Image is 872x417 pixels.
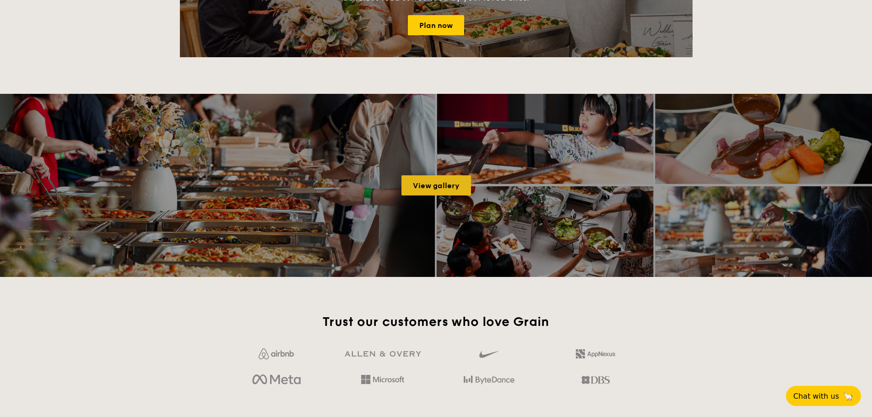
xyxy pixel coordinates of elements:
[786,386,861,406] button: Chat with us🦙
[576,349,615,358] img: 2L6uqdT+6BmeAFDfWP11wfMG223fXktMZIL+i+lTG25h0NjUBKOYhdW2Kn6T+C0Q7bASH2i+1JIsIulPLIv5Ss6l0e291fRVW...
[345,351,421,357] img: GRg3jHAAAAABJRU5ErkJggg==
[259,348,294,359] img: Jf4Dw0UUCKFd4aYAAAAASUVORK5CYII=
[401,175,471,195] a: View gallery
[361,375,404,384] img: Hd4TfVa7bNwuIo1gAAAAASUVORK5CYII=
[581,372,609,388] img: dbs.a5bdd427.png
[408,15,464,35] a: Plan now
[793,392,839,401] span: Chat with us
[252,372,300,388] img: meta.d311700b.png
[479,347,498,362] img: gdlseuq06himwAAAABJRU5ErkJggg==
[464,372,515,388] img: bytedance.dc5c0c88.png
[227,314,645,330] h2: Trust our customers who love Grain
[843,391,854,401] span: 🦙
